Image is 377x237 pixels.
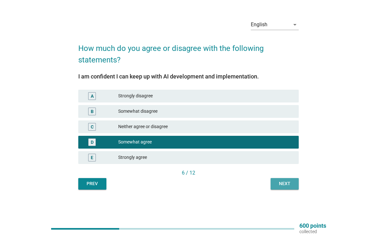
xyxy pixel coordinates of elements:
[299,229,326,234] p: collected
[91,108,94,115] div: B
[91,93,94,99] div: A
[83,180,101,187] div: Prev
[276,180,294,187] div: Next
[78,178,106,190] button: Prev
[91,154,93,161] div: E
[291,21,299,29] i: arrow_drop_down
[91,139,94,145] div: D
[118,92,294,100] div: Strongly disagree
[118,138,294,146] div: Somewhat agree
[91,123,94,130] div: C
[299,223,326,229] p: 600 points
[78,169,299,177] div: 6 / 12
[118,154,294,161] div: Strongly agree
[118,108,294,115] div: Somewhat disagree
[78,72,299,81] div: I am confident I can keep up with AI development and implementation.
[271,178,299,190] button: Next
[78,36,299,66] h2: How much do you agree or disagree with the following statements?
[118,123,294,131] div: Neither agree or disagree
[251,22,267,28] div: English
